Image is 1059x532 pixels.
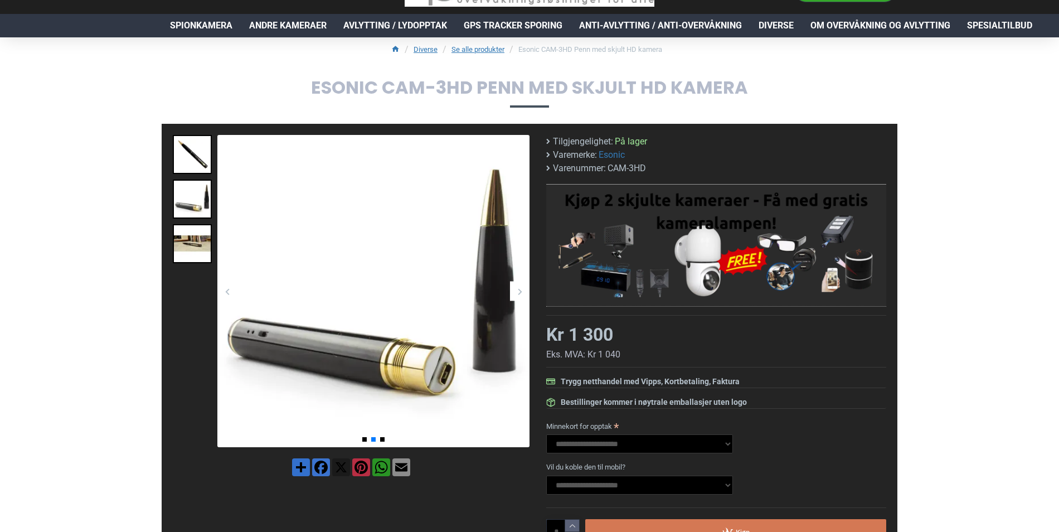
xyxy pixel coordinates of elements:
a: Spesialtilbud [959,14,1041,37]
span: CAM-3HD [608,162,646,175]
b: Tilgjengelighet: [553,135,613,148]
img: Esonic CAM-3HD Spionpenn med skjult HD kamera - SpyGadgets.no [217,135,529,447]
div: Kr 1 300 [546,321,613,348]
b: Varemerke: [553,148,597,162]
a: Diverse [414,44,438,55]
span: På lager [615,135,647,148]
a: X [331,458,351,476]
label: Minnekort for opptak [546,417,886,435]
a: Esonic [599,148,625,162]
span: Diverse [759,19,794,32]
a: Avlytting / Lydopptak [335,14,455,37]
div: Previous slide [217,282,237,301]
span: Andre kameraer [249,19,327,32]
a: Spionkamera [162,14,241,37]
label: Vil du koble den til mobil? [546,458,886,476]
span: Go to slide 2 [371,437,376,442]
span: Spionkamera [170,19,232,32]
a: WhatsApp [371,458,391,476]
span: Go to slide 3 [380,437,385,442]
a: GPS Tracker Sporing [455,14,571,37]
span: GPS Tracker Sporing [464,19,562,32]
b: Varenummer: [553,162,606,175]
div: Bestillinger kommer i nøytrale emballasjer uten logo [561,396,747,408]
img: Esonic CAM-3HD Spionpenn med skjult HD kamera - SpyGadgets.no [173,180,212,219]
a: Andre kameraer [241,14,335,37]
a: Share [291,458,311,476]
span: Avlytting / Lydopptak [343,19,447,32]
a: Anti-avlytting / Anti-overvåkning [571,14,750,37]
span: Anti-avlytting / Anti-overvåkning [579,19,742,32]
img: Kjøp 2 skjulte kameraer – Få med gratis kameralampe! [555,190,878,297]
span: Esonic CAM-3HD Penn med skjult HD kamera [162,79,897,107]
a: Facebook [311,458,331,476]
span: Om overvåkning og avlytting [810,19,950,32]
img: Esonic CAM-3HD Spionpenn med skjult HD kamera - SpyGadgets.no [173,224,212,263]
span: Spesialtilbud [967,19,1032,32]
div: Trygg netthandel med Vipps, Kortbetaling, Faktura [561,376,740,388]
span: Go to slide 1 [362,437,367,442]
a: Se alle produkter [451,44,504,55]
a: Pinterest [351,458,371,476]
a: Om overvåkning og avlytting [802,14,959,37]
img: Esonic CAM-3HD Spionpenn med skjult HD kamera - SpyGadgets.no [173,135,212,174]
a: Diverse [750,14,802,37]
a: Email [391,458,411,476]
div: Next slide [510,282,529,301]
